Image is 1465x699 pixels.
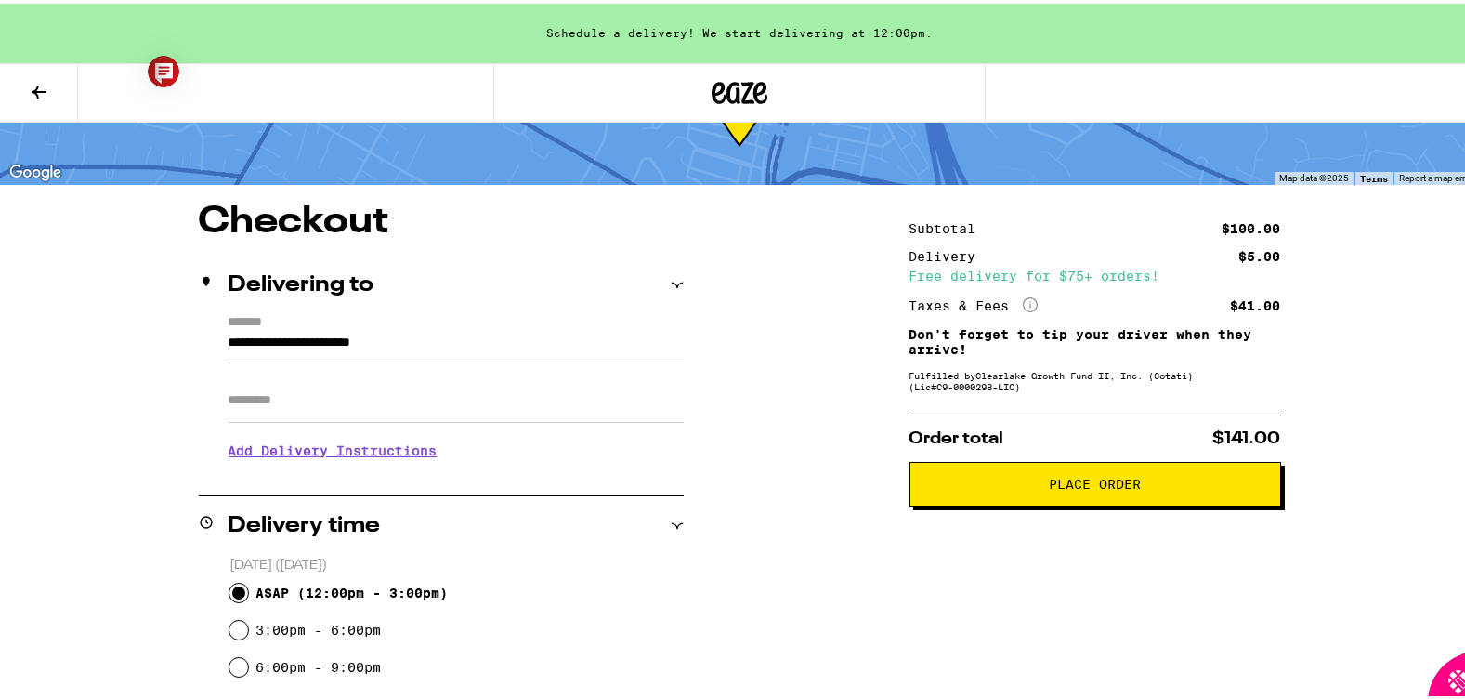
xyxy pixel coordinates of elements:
span: Order total [909,427,1004,443]
div: Taxes & Fees [909,294,1038,310]
p: Don't forget to tip your driver when they arrive! [909,323,1281,353]
div: $100.00 [1223,218,1281,231]
div: $5.00 [1239,246,1281,259]
h1: Checkout [199,200,684,237]
div: Fulfilled by Clearlake Growth Fund II, Inc. (Cotati) (Lic# C9-0000298-LIC ) [909,366,1281,389]
div: Subtotal [909,218,989,231]
h3: Add Delivery Instructions [229,426,684,468]
label: 3:00pm - 6:00pm [255,619,381,634]
button: Place Order [909,458,1281,503]
div: Delivery [909,246,989,259]
h2: Delivering to [229,270,374,293]
span: Map data ©2025 [1279,169,1349,179]
h2: Delivery time [229,511,381,534]
div: Free delivery for $75+ orders! [909,266,1281,279]
img: Google [5,157,66,181]
label: 6:00pm - 9:00pm [255,656,381,671]
a: Terms [1360,169,1388,180]
a: Open this area in Google Maps (opens a new window) [5,157,66,181]
span: Hi. Need any help? [11,13,134,28]
div: $41.00 [1231,296,1281,309]
p: We'll contact you at [PHONE_NUMBER] when we arrive [229,468,684,483]
p: [DATE] ([DATE]) [229,553,684,571]
span: Place Order [1049,474,1141,487]
span: ASAP ( 12:00pm - 3:00pm ) [255,582,448,597]
span: $141.00 [1213,427,1281,443]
